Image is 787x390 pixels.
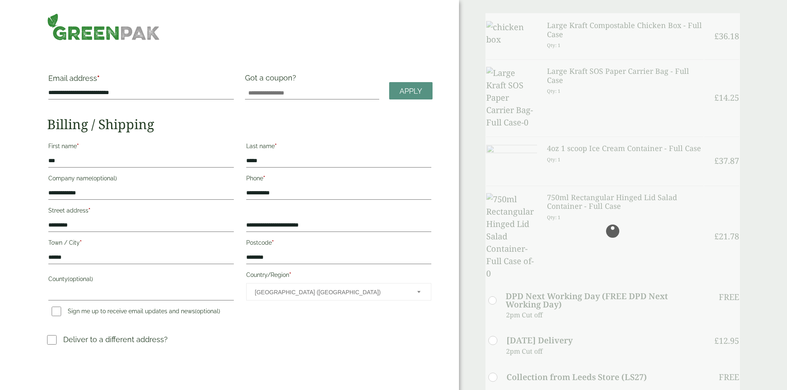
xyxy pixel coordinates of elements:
[48,273,233,287] label: County
[77,143,79,149] abbr: required
[195,308,220,314] span: (optional)
[97,74,100,83] abbr: required
[275,143,277,149] abbr: required
[48,237,233,251] label: Town / City
[246,237,431,251] label: Postcode
[63,334,168,345] p: Deliver to a different address?
[245,73,300,86] label: Got a coupon?
[246,140,431,154] label: Last name
[48,308,223,317] label: Sign me up to receive email updates and news
[68,276,93,282] span: (optional)
[263,175,265,182] abbr: required
[389,82,433,100] a: Apply
[47,13,160,40] img: GreenPak Supplies
[80,239,82,246] abbr: required
[399,87,422,96] span: Apply
[48,173,233,187] label: Company name
[272,239,274,246] abbr: required
[52,307,61,316] input: Sign me up to receive email updates and news(optional)
[48,205,233,219] label: Street address
[246,269,431,283] label: Country/Region
[88,207,90,214] abbr: required
[255,284,406,301] span: United Kingdom (UK)
[92,175,117,182] span: (optional)
[47,116,433,132] h2: Billing / Shipping
[48,140,233,154] label: First name
[246,173,431,187] label: Phone
[246,283,431,300] span: Country/Region
[289,272,291,278] abbr: required
[48,75,233,86] label: Email address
